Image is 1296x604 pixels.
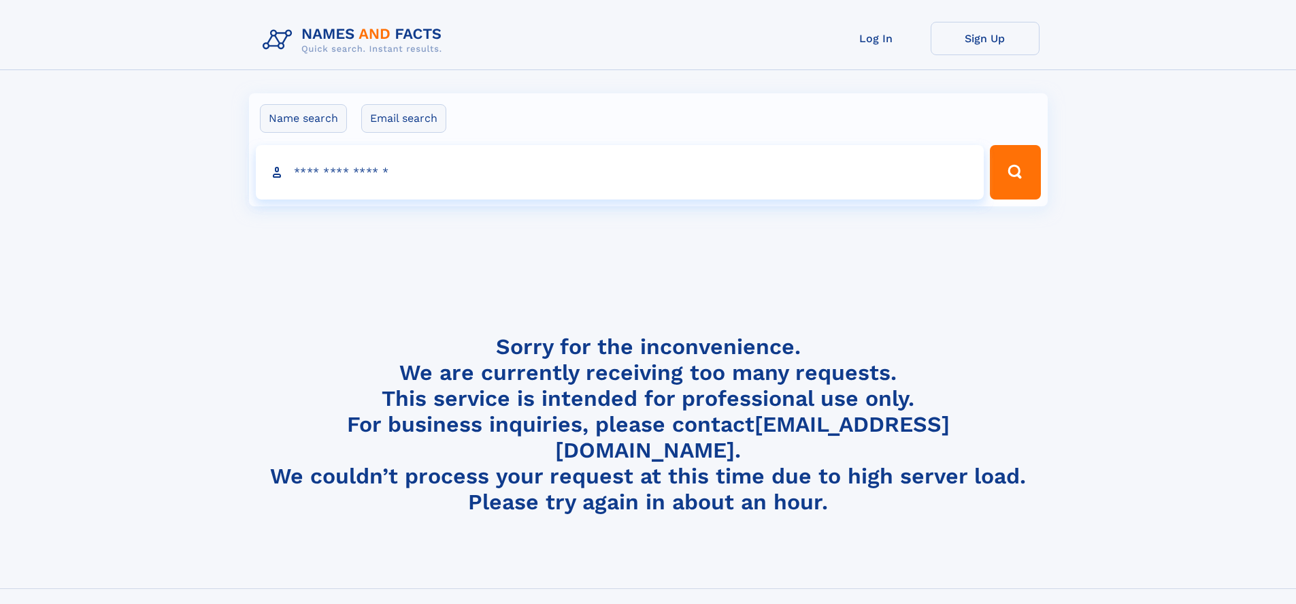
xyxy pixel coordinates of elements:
[822,22,931,55] a: Log In
[361,104,446,133] label: Email search
[555,411,950,463] a: [EMAIL_ADDRESS][DOMAIN_NAME]
[990,145,1040,200] button: Search Button
[931,22,1040,55] a: Sign Up
[257,334,1040,515] h4: Sorry for the inconvenience. We are currently receiving too many requests. This service is intend...
[257,22,453,59] img: Logo Names and Facts
[256,145,984,200] input: search input
[260,104,347,133] label: Name search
